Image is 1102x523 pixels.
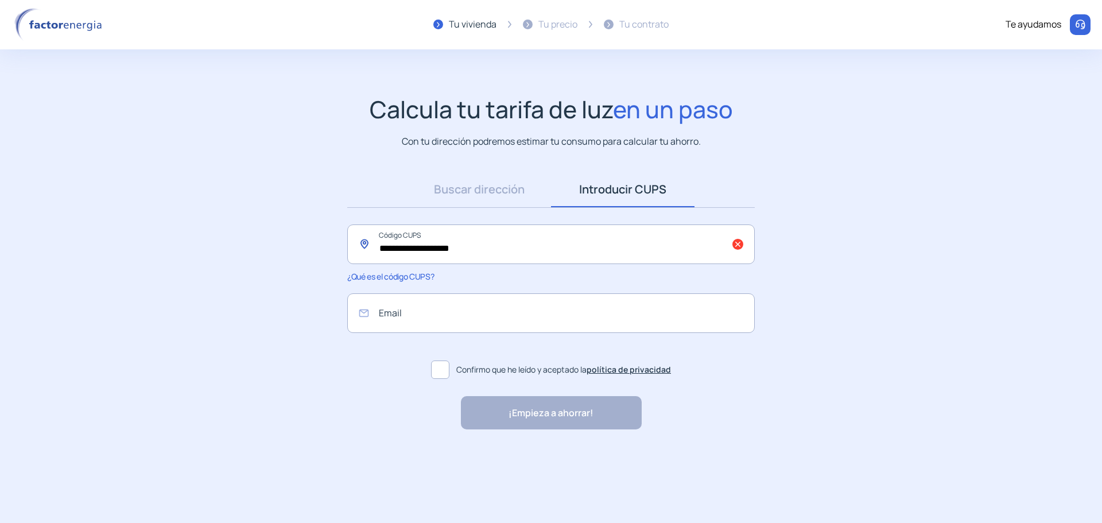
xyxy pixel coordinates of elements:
h1: Calcula tu tarifa de luz [370,95,733,123]
div: Tu contrato [619,17,669,32]
p: Con tu dirección podremos estimar tu consumo para calcular tu ahorro. [402,134,701,149]
div: Tu precio [538,17,577,32]
div: Tu vivienda [449,17,496,32]
a: política de privacidad [587,364,671,375]
a: Introducir CUPS [551,172,694,207]
img: logo factor [11,8,109,41]
a: Buscar dirección [408,172,551,207]
span: en un paso [613,93,733,125]
img: llamar [1074,19,1086,30]
div: Te ayudamos [1006,17,1061,32]
span: Confirmo que he leído y aceptado la [456,363,671,376]
span: ¿Qué es el código CUPS? [347,271,434,282]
